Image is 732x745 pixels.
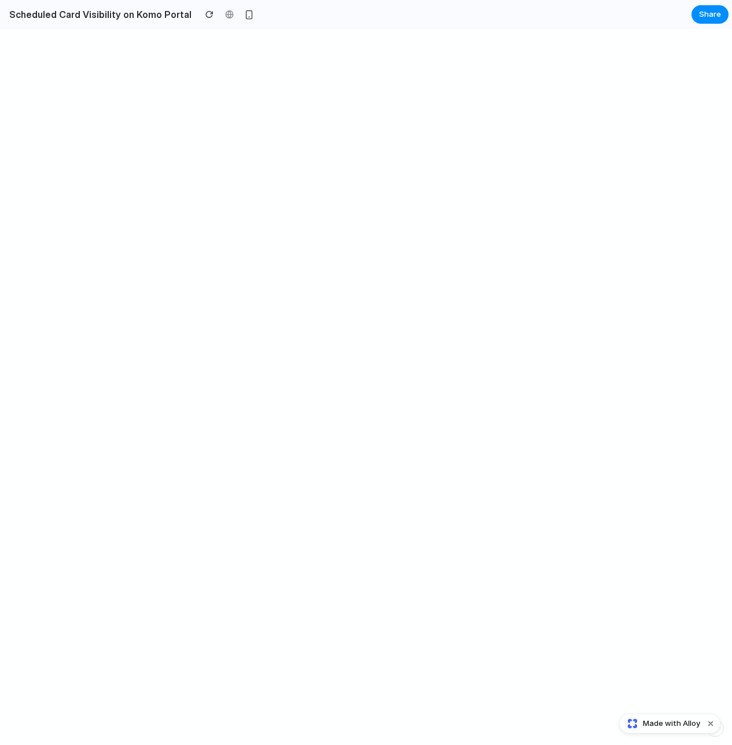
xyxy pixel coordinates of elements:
span: Share [699,9,721,20]
h2: Scheduled Card Visibility on Komo Portal [5,8,192,21]
span: Made with Alloy [643,718,700,729]
button: Dismiss watermark [704,717,718,731]
a: Made with Alloy [620,718,701,729]
button: Share [691,5,729,24]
